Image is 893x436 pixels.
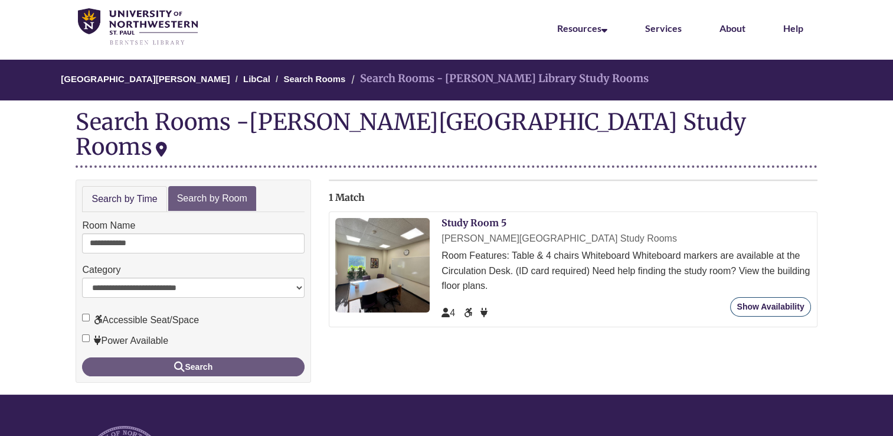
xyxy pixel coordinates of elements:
[76,108,745,161] div: [PERSON_NAME][GEOGRAPHIC_DATA] Study Rooms
[783,22,803,34] a: Help
[82,313,199,328] label: Accessible Seat/Space
[76,109,817,167] div: Search Rooms -
[329,193,817,203] h2: 1 Match
[78,8,198,46] img: UNWSP Library Logo
[441,217,506,229] a: Study Room 5
[82,262,120,278] label: Category
[464,308,475,318] span: Accessible Seat/Space
[243,74,270,84] a: LibCal
[82,218,135,233] label: Room Name
[82,314,90,321] input: Accessible Seat/Space
[719,22,745,34] a: About
[61,74,230,84] a: [GEOGRAPHIC_DATA][PERSON_NAME]
[82,357,305,376] button: Search
[480,308,488,318] span: Power Available
[348,70,649,87] li: Search Rooms - [PERSON_NAME] Library Study Rooms
[82,186,166,213] a: Search by Time
[730,297,810,317] a: Show Availability
[168,186,256,212] a: Search by Room
[645,22,682,34] a: Services
[283,74,345,84] a: Search Rooms
[82,333,168,349] label: Power Available
[335,218,430,313] img: Study Room 5
[557,22,607,34] a: Resources
[82,334,90,342] input: Power Available
[441,308,455,318] span: The capacity of this space
[76,60,817,100] nav: Breadcrumb
[441,248,810,294] div: Room Features: Table & 4 chairs Whiteboard Whiteboard markers are available at the Circulation De...
[441,231,810,246] div: [PERSON_NAME][GEOGRAPHIC_DATA] Study Rooms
